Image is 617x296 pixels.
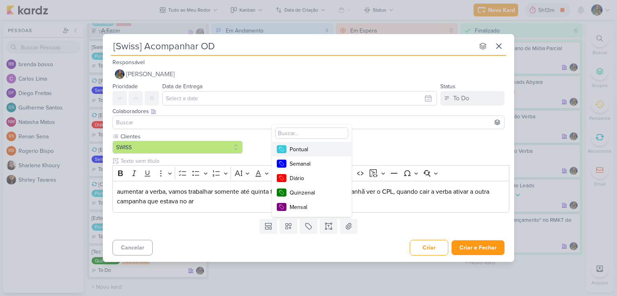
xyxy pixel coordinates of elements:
[126,69,175,79] span: [PERSON_NAME]
[272,142,351,156] button: Pontual
[115,69,125,79] img: Isabella Gutierres
[410,240,448,255] button: Criar
[162,83,202,90] label: Data de Entrega
[112,83,138,90] label: Prioridade
[290,203,342,211] div: Mensal
[112,240,153,255] button: Cancelar
[440,83,456,90] label: Status
[272,156,351,171] button: Semanal
[275,128,348,139] input: Buscar...
[290,189,342,197] div: Quinzenal
[119,157,509,165] input: Texto sem título
[114,118,503,127] input: Buscar
[453,93,469,103] div: To Do
[272,200,351,214] button: Mensal
[120,132,243,141] label: Clientes
[440,91,505,105] button: To Do
[111,39,474,53] input: Kard Sem Título
[112,165,509,181] div: Editor toolbar
[272,171,351,185] button: Diário
[112,141,243,154] button: SWISS
[112,107,505,116] div: Colaboradores
[290,145,342,154] div: Pontual
[162,91,437,105] input: Select a date
[112,181,509,213] div: Editor editing area: main
[290,160,342,168] div: Semanal
[112,59,145,66] label: Responsável
[117,187,505,206] p: aumentar a verba, vamos trabalhar somente até quinta feira, colocar 300 de OD, amanhã ver o CPL, ...
[452,240,505,255] button: Criar e Fechar
[290,174,342,182] div: Diário
[112,67,505,81] button: [PERSON_NAME]
[272,185,351,200] button: Quinzenal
